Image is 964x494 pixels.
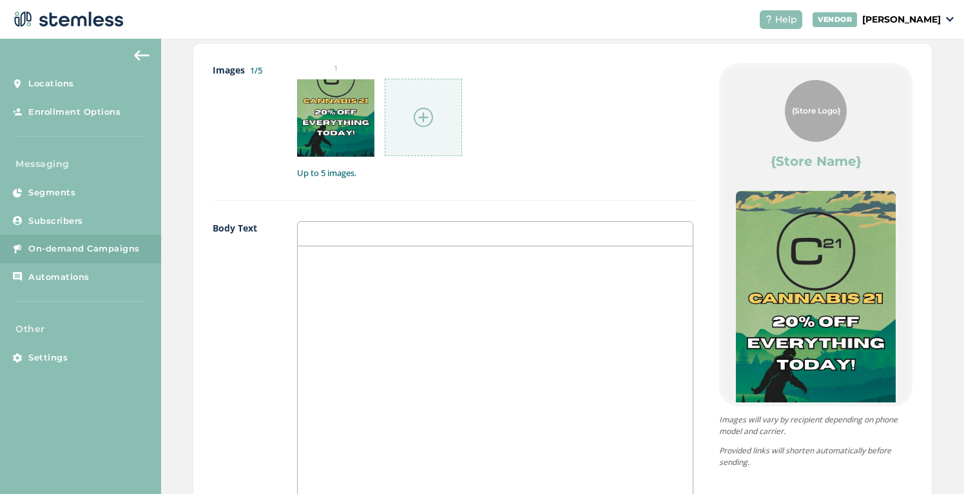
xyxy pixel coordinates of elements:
[736,191,896,475] img: Z
[28,77,74,90] span: Locations
[719,445,912,468] p: Provided links will shorten automatically before sending.
[10,6,124,32] img: logo-dark-0685b13c.svg
[862,13,941,26] p: [PERSON_NAME]
[719,414,912,437] p: Images will vary by recipient depending on phone model and carrier.
[213,63,271,179] label: Images
[28,106,120,119] span: Enrollment Options
[946,17,954,22] img: icon_down-arrow-small-66adaf34.svg
[297,63,374,74] small: 1
[28,242,140,255] span: On-demand Campaigns
[813,12,857,27] div: VENDOR
[28,186,75,199] span: Segments
[28,351,68,364] span: Settings
[900,432,964,494] iframe: Chat Widget
[792,105,840,117] span: {Store Logo}
[28,215,83,228] span: Subscribers
[765,15,773,23] img: icon-help-white-03924b79.svg
[297,167,693,180] label: Up to 5 images.
[134,50,149,61] img: icon-arrow-back-accent-c549486e.svg
[28,271,90,284] span: Automations
[771,152,862,170] label: {Store Name}
[297,79,374,157] img: Z
[414,108,433,127] img: icon-circle-plus-45441306.svg
[775,13,797,26] span: Help
[250,64,262,76] label: 1/5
